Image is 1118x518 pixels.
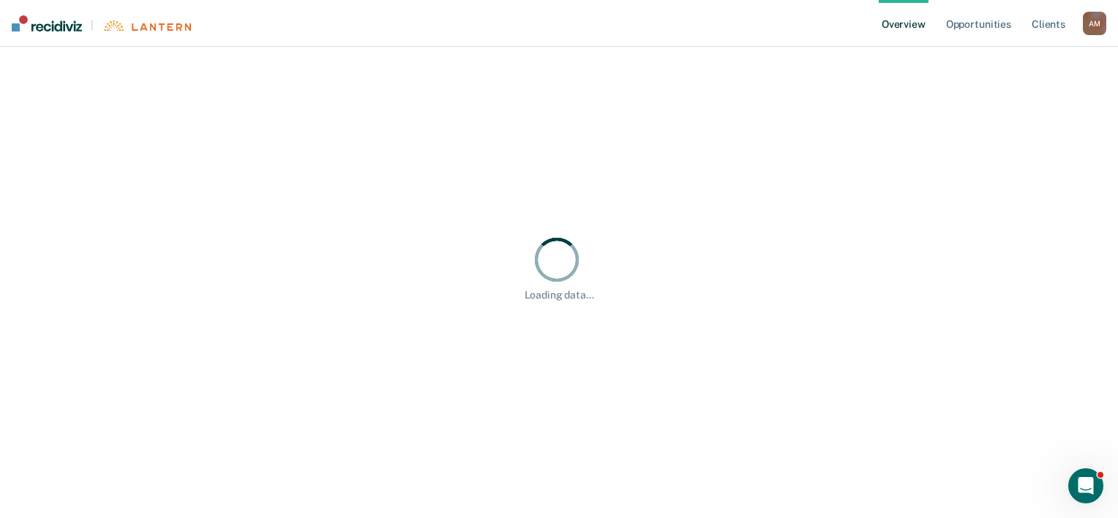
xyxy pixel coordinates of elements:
div: Loading data... [525,289,594,301]
a: | [12,15,191,31]
img: Recidiviz [12,15,82,31]
span: | [82,19,102,31]
button: AM [1083,12,1106,35]
div: A M [1083,12,1106,35]
img: Lantern [102,20,191,31]
iframe: Intercom live chat [1068,468,1103,503]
